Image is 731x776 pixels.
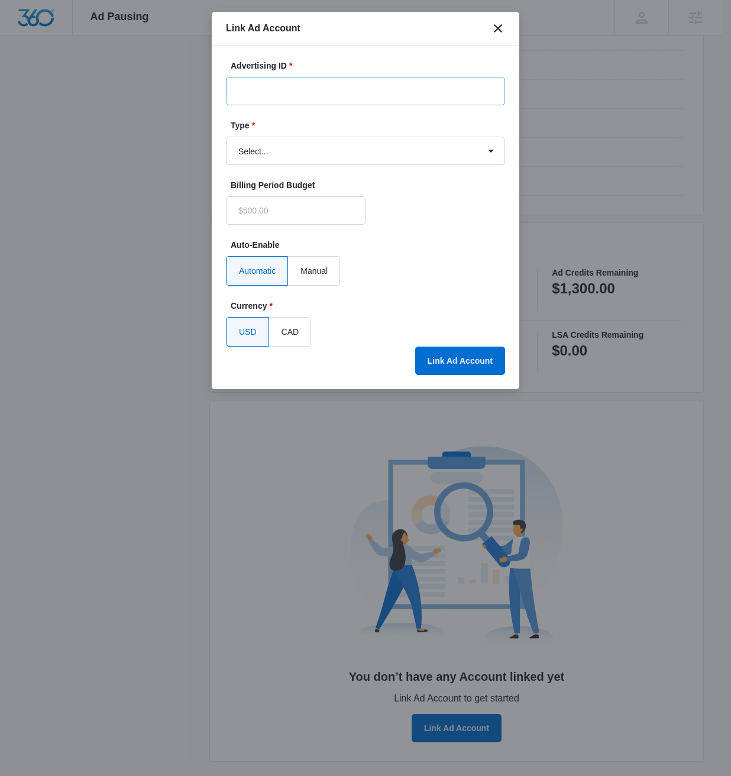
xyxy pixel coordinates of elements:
input: $500.00 [226,196,365,225]
label: USD [226,317,269,347]
label: Billing Period Budget [231,179,370,192]
label: CAD [269,317,312,347]
button: Link Ad Account [415,347,505,375]
label: Manual [288,256,340,286]
h1: Link Ad Account [226,21,300,35]
label: Auto-Enable [231,239,510,251]
label: Currency [231,300,510,312]
button: close [491,21,505,35]
label: Advertising ID [231,60,510,72]
label: Type [231,119,510,132]
label: Automatic [226,256,288,286]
